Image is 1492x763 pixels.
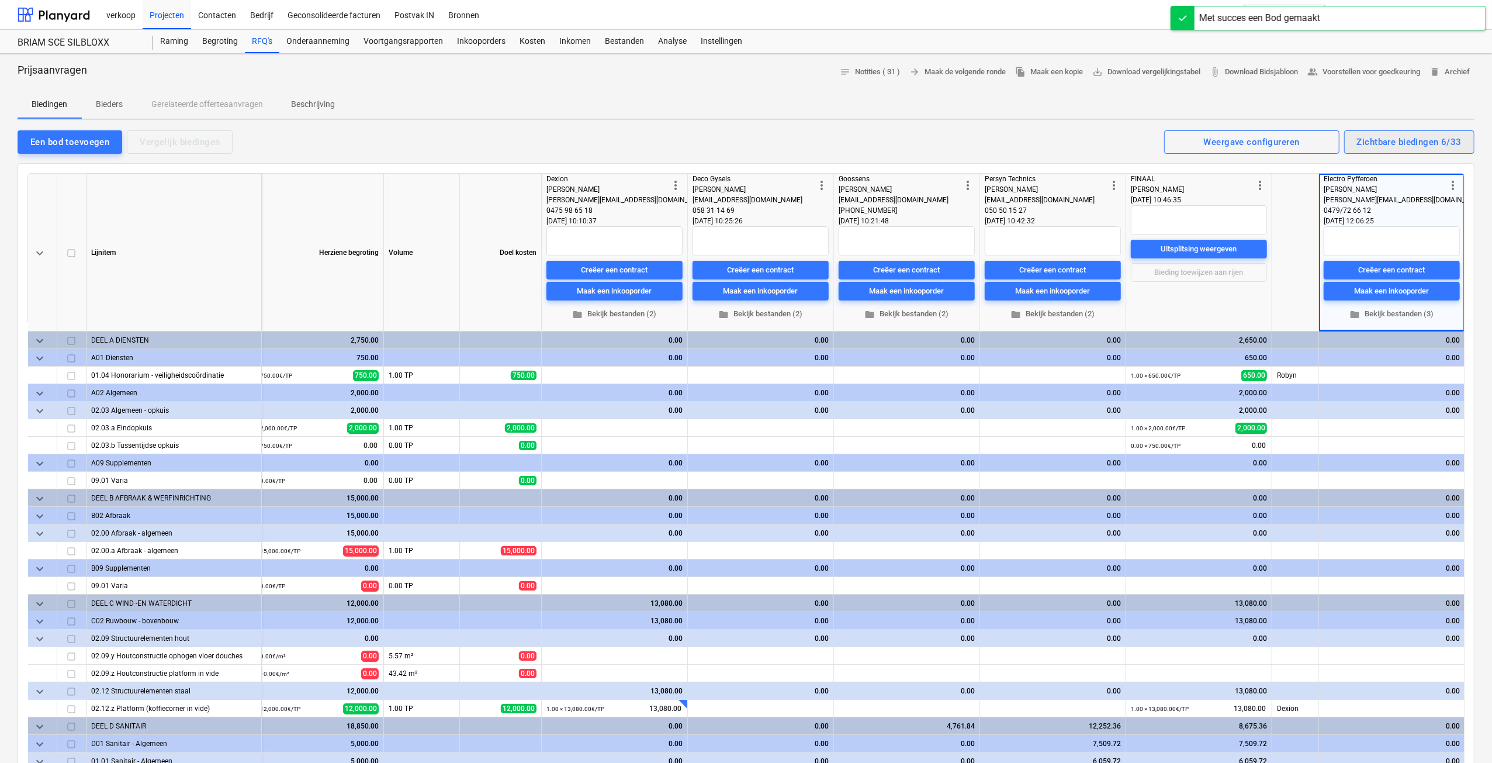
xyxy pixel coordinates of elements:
[985,454,1121,472] div: 0.00
[546,349,683,367] div: 0.00
[839,332,975,349] div: 0.00
[1272,700,1319,717] div: Dexion
[91,595,257,612] div: DEEL C WIND -EN WATERDICHT
[243,372,292,379] small: 1.00 × 750.00€ / TP
[195,30,245,53] div: Begroting
[384,367,460,384] div: 1.00 TP
[693,595,829,612] div: 0.00
[546,305,683,323] button: Bekijk bestanden (2)
[243,583,285,589] small: 0.00 × 0.00€ / TP
[91,332,257,348] div: DEEL A DIENSTEN
[693,560,829,577] div: 0.00
[985,402,1121,419] div: 0.00
[243,595,379,612] div: 12,000.00
[361,651,379,662] span: 0.00
[243,402,379,419] div: 2,000.00
[728,264,794,277] div: Creëer een contract
[1205,63,1303,81] a: Download Bidsjabloon
[1241,370,1267,381] span: 650.00
[91,665,257,682] div: 02.09.z Houtconstructie platform in vide
[839,524,975,542] div: 0.00
[694,30,749,53] div: Instellingen
[460,174,542,332] div: Doel kosten
[1131,349,1267,367] div: 650.00
[985,305,1121,323] button: Bekijk bestanden (2)
[1164,130,1339,154] button: Weergave configureren
[581,264,648,277] div: Creëer een contract
[384,665,460,682] div: 43.42 m²
[243,560,379,577] div: 0.00
[86,174,262,332] div: Lijnitem
[835,63,905,81] button: Notities ( 31 )
[343,546,379,557] span: 15,000.00
[546,454,683,472] div: 0.00
[1307,65,1420,79] span: Voorstellen voor goedkeuring
[839,184,961,195] div: [PERSON_NAME]
[33,386,47,401] span: keyboard_arrow_down
[985,332,1121,349] div: 0.00
[33,492,47,506] span: keyboard_arrow_down
[1324,184,1446,195] div: [PERSON_NAME]
[1324,261,1460,279] button: Creëer een contract
[362,441,379,451] span: 0.00
[839,384,975,402] div: 0.00
[546,630,683,647] div: 0.00
[1010,63,1088,81] button: Maak een kopie
[1131,630,1267,647] div: 0.00
[546,205,669,216] div: 0475 98 65 18
[1324,196,1487,204] span: [PERSON_NAME][EMAIL_ADDRESS][DOMAIN_NAME]
[30,134,109,150] div: Een bod toevoegen
[243,524,379,542] div: 15,000.00
[1131,332,1267,349] div: 2,650.00
[843,308,970,321] span: Bekijk bestanden (2)
[1324,560,1460,577] div: 0.00
[839,305,975,323] button: Bekijk bestanden (2)
[985,174,1107,184] div: Persyn Technics
[865,309,875,319] span: folder
[1324,489,1460,507] div: 0.00
[1210,65,1298,79] span: Download Bidsjabloon
[839,560,975,577] div: 0.00
[519,651,536,661] span: 0.00
[245,30,279,53] div: RFQ's
[1303,63,1425,81] button: Voorstellen voor goedkeuring
[95,98,123,111] p: Bieders
[243,384,379,402] div: 2,000.00
[1015,67,1026,77] span: file_copy
[291,98,335,111] p: Beschrijving
[33,737,47,751] span: keyboard_arrow_down
[1429,67,1440,77] span: delete
[546,489,683,507] div: 0.00
[985,560,1121,577] div: 0.00
[693,349,829,367] div: 0.00
[546,261,683,279] button: Creëer een contract
[693,205,815,216] div: 058 31 14 69
[573,309,583,319] span: folder
[693,612,829,630] div: 0.00
[33,562,47,576] span: keyboard_arrow_down
[1088,63,1205,81] a: Download vergelijkingstabel
[1429,65,1470,79] span: Archief
[91,489,257,506] div: DEEL B AFBRAAK & WERFINRICHTING
[985,216,1121,226] div: [DATE] 10:42:32
[1131,595,1267,612] div: 13,080.00
[985,595,1121,612] div: 0.00
[91,560,257,576] div: B09 Supplementen
[1016,285,1091,298] div: Maak een inkooporder
[870,285,944,298] div: Maak een inkooporder
[238,174,384,332] div: Herziene begroting
[693,282,829,301] button: Maak een inkooporder
[985,384,1121,402] div: 0.00
[347,423,379,434] span: 2,000.00
[1020,264,1086,277] div: Creëer een contract
[1015,65,1083,79] span: Maak een kopie
[693,507,829,524] div: 0.00
[840,67,850,77] span: notes
[153,30,195,53] a: Raming
[693,184,815,195] div: [PERSON_NAME]
[1324,454,1460,472] div: 0.00
[1355,285,1429,298] div: Maak een inkooporder
[91,472,257,489] div: 09.01 Varia
[552,30,598,53] a: Inkomen
[985,196,1095,204] span: [EMAIL_ADDRESS][DOMAIN_NAME]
